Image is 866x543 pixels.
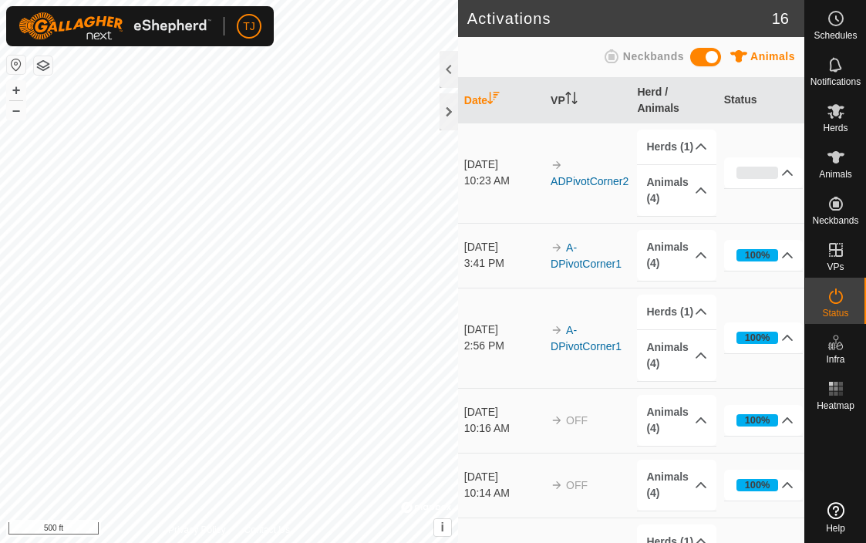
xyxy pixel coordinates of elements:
span: Neckbands [812,216,858,225]
button: i [434,519,451,536]
span: TJ [243,19,255,35]
button: + [7,81,25,99]
span: Heatmap [817,401,854,410]
p-accordion-header: 100% [724,322,804,353]
img: arrow [551,241,563,254]
button: Reset Map [7,56,25,74]
div: [DATE] [464,469,544,485]
span: i [441,521,444,534]
p-accordion-header: Animals (4) [637,330,716,381]
p-sorticon: Activate to sort [487,94,500,106]
p-accordion-header: Animals (4) [637,460,716,511]
span: Status [822,309,848,318]
div: 100% [736,479,779,491]
div: 100% [745,413,770,427]
a: Help [805,496,866,539]
span: 16 [772,7,789,30]
span: Notifications [810,77,861,86]
img: Gallagher Logo [19,12,211,40]
div: 0% [736,167,779,179]
div: [DATE] [464,322,544,338]
button: Map Layers [34,56,52,75]
a: A-DPivotCorner1 [551,324,622,352]
span: Schedules [814,31,857,40]
a: Contact Us [244,523,290,537]
span: OFF [566,414,588,427]
a: A-DPivotCorner1 [551,241,622,270]
img: arrow [551,324,563,336]
span: OFF [566,479,588,491]
span: Herds [823,123,847,133]
div: [DATE] [464,157,544,173]
p-accordion-header: Animals (4) [637,395,716,446]
a: ADPivotCorner2 [551,175,628,187]
div: 100% [736,332,779,344]
div: [DATE] [464,239,544,255]
span: Neckbands [623,50,684,62]
span: Animals [819,170,852,179]
p-accordion-header: Herds (1) [637,295,716,329]
div: 10:14 AM [464,485,544,501]
th: Herd / Animals [631,78,717,123]
span: Help [826,524,845,533]
span: Animals [750,50,795,62]
h2: Activations [467,9,772,28]
p-accordion-header: Animals (4) [637,165,716,216]
div: 3:41 PM [464,255,544,271]
p-accordion-header: 0% [724,157,804,188]
img: arrow [551,479,563,491]
div: 100% [736,414,779,427]
img: arrow [551,159,563,171]
p-accordion-header: 100% [724,405,804,436]
span: VPs [827,262,844,271]
th: Status [718,78,804,123]
p-sorticon: Activate to sort [565,94,578,106]
div: 10:16 AM [464,420,544,437]
span: Infra [826,355,844,364]
button: – [7,101,25,120]
a: Privacy Policy [168,523,226,537]
div: 100% [736,249,779,261]
div: 100% [745,330,770,345]
p-accordion-header: 100% [724,470,804,501]
p-accordion-header: 100% [724,240,804,271]
div: [DATE] [464,404,544,420]
th: VP [544,78,631,123]
div: 100% [745,477,770,492]
p-accordion-header: Herds (1) [637,130,716,164]
div: 10:23 AM [464,173,544,189]
div: 2:56 PM [464,338,544,354]
th: Date [458,78,544,123]
div: 100% [745,248,770,262]
img: arrow [551,414,563,427]
p-accordion-header: Animals (4) [637,230,716,281]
